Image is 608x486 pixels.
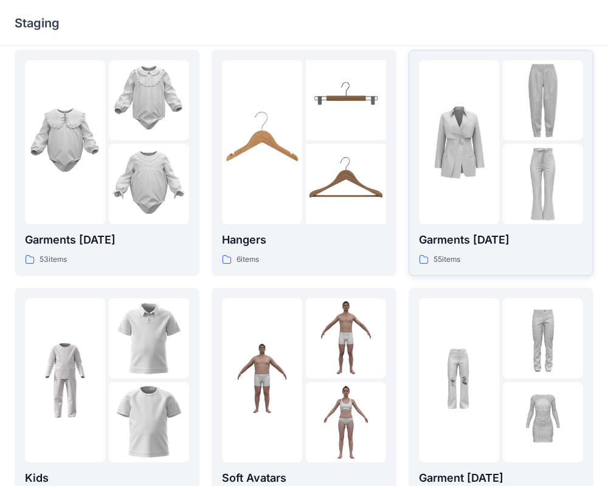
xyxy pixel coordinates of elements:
[434,253,460,266] p: 55 items
[40,253,67,266] p: 53 items
[222,231,386,248] p: Hangers
[503,144,583,224] img: folder 3
[237,253,259,266] p: 6 items
[419,340,499,420] img: folder 1
[25,102,105,182] img: folder 1
[503,60,583,140] img: folder 2
[222,340,302,420] img: folder 1
[222,102,302,182] img: folder 1
[419,102,499,182] img: folder 1
[409,50,593,276] a: folder 1folder 2folder 3Garments [DATE]55items
[15,50,199,276] a: folder 1folder 2folder 3Garments [DATE]53items
[25,340,105,420] img: folder 1
[306,60,386,140] img: folder 2
[109,382,189,462] img: folder 3
[503,298,583,378] img: folder 2
[419,231,583,248] p: Garments [DATE]
[15,15,60,32] p: Staging
[109,60,189,140] img: folder 2
[212,50,396,276] a: folder 1folder 2folder 3Hangers6items
[109,298,189,378] img: folder 2
[306,144,386,224] img: folder 3
[306,298,386,378] img: folder 2
[503,382,583,462] img: folder 3
[25,231,189,248] p: Garments [DATE]
[109,144,189,224] img: folder 3
[306,382,386,462] img: folder 3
